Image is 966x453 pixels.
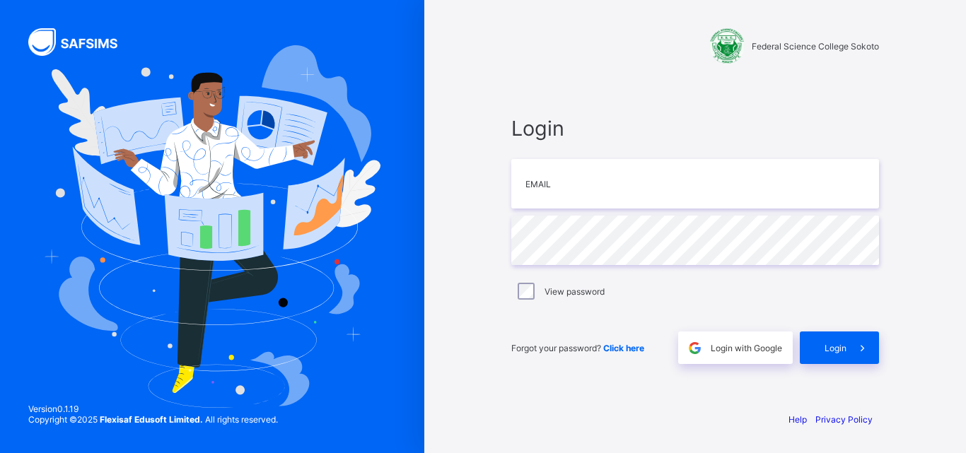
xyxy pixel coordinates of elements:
span: Federal Science College Sokoto [752,41,879,52]
a: Click here [603,343,644,353]
a: Help [788,414,807,425]
span: Login [511,116,879,141]
span: Version 0.1.19 [28,404,278,414]
span: Login with Google [711,343,782,353]
span: Forgot your password? [511,343,644,353]
strong: Flexisaf Edusoft Limited. [100,414,203,425]
span: Login [825,343,846,353]
img: google.396cfc9801f0270233282035f929180a.svg [687,340,703,356]
label: View password [545,286,605,297]
a: Privacy Policy [815,414,873,425]
img: SAFSIMS Logo [28,28,134,56]
img: Hero Image [44,45,380,407]
span: Copyright © 2025 All rights reserved. [28,414,278,425]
